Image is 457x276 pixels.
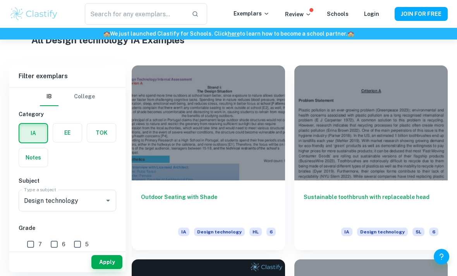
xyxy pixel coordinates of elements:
[327,11,349,17] a: Schools
[178,228,189,236] span: IA
[53,123,82,142] button: EE
[38,240,42,249] span: 7
[62,240,65,249] span: 6
[103,31,110,37] span: 🏫
[103,195,113,206] button: Open
[194,228,245,236] span: Design technology
[434,249,449,264] button: Help and Feedback
[19,110,116,118] h6: Category
[31,33,426,47] h1: All Design technology IA Examples
[19,177,116,185] h6: Subject
[228,31,240,37] a: here
[2,29,455,38] h6: We just launched Clastify for Schools. Click to learn how to become a school partner.
[19,148,48,167] button: Notes
[85,240,89,249] span: 5
[9,6,58,22] img: Clastify logo
[412,228,424,236] span: SL
[357,228,408,236] span: Design technology
[141,193,276,218] h6: Outdoor Seating with Shade
[9,65,125,87] h6: Filter exemplars
[234,9,270,18] p: Exemplars
[266,228,276,236] span: 6
[347,31,354,37] span: 🏫
[294,65,448,250] a: Sustainable toothbrush with replaceable headIADesign technologySL6
[40,87,95,106] div: Filter type choice
[285,10,311,19] p: Review
[304,193,438,218] h6: Sustainable toothbrush with replaceable head
[341,228,352,236] span: IA
[91,255,122,269] button: Apply
[19,124,47,142] button: IA
[40,87,58,106] button: IB
[395,7,448,21] button: JOIN FOR FREE
[85,3,186,25] input: Search for any exemplars...
[132,65,285,250] a: Outdoor Seating with ShadeIADesign technologyHL6
[364,11,379,17] a: Login
[87,123,116,142] button: TOK
[24,186,56,193] label: Type a subject
[429,228,438,236] span: 6
[19,224,116,232] h6: Grade
[249,228,262,236] span: HL
[74,87,95,106] button: College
